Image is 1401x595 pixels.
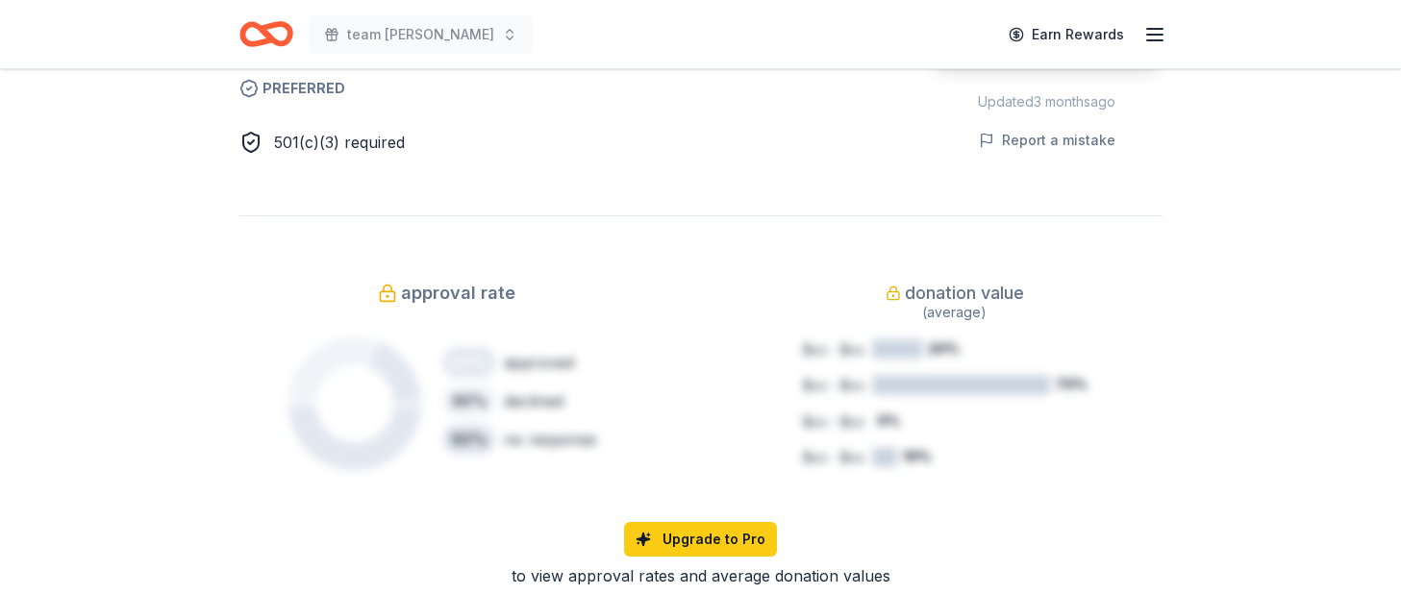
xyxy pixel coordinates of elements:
[1055,376,1087,392] tspan: 70%
[239,12,293,57] a: Home
[239,77,839,100] span: Preferred
[442,424,496,455] div: 50 %
[747,301,1163,324] div: (average)
[803,449,864,465] tspan: $xx - $xx
[442,347,496,378] div: 20 %
[877,412,900,429] tspan: 0%
[401,278,515,309] span: approval rate
[803,377,864,393] tspan: $xx - $xx
[274,133,405,152] span: 501(c)(3) required
[902,448,931,464] tspan: 10%
[803,413,864,430] tspan: $xx - $xx
[624,522,777,557] a: Upgrade to Pro
[239,564,1163,587] div: to view approval rates and average donation values
[309,15,533,54] button: team [PERSON_NAME]
[932,90,1163,113] div: Updated 3 months ago
[504,389,563,412] div: declined
[997,17,1136,52] a: Earn Rewards
[504,351,574,374] div: approved
[442,385,496,416] div: 30 %
[803,341,864,358] tspan: $xx - $xx
[347,23,494,46] span: team [PERSON_NAME]
[905,278,1024,309] span: donation value
[928,340,960,357] tspan: 20%
[979,129,1115,152] button: Report a mistake
[504,428,596,451] div: no response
